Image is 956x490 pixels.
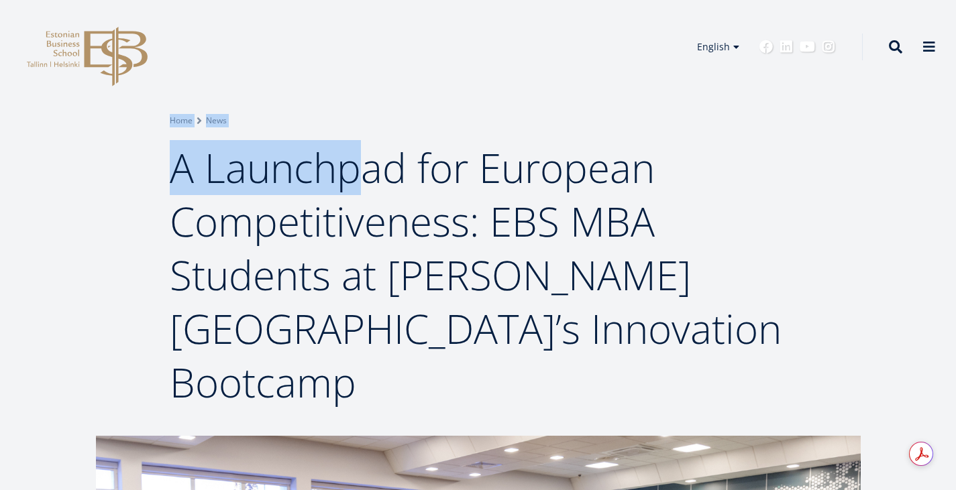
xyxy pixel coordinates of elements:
a: Facebook [759,40,773,54]
a: Youtube [800,40,815,54]
a: Instagram [822,40,835,54]
a: Home [170,114,193,127]
a: Linkedin [780,40,793,54]
a: News [206,114,227,127]
span: A Launchpad for European Competitiveness: EBS MBA Students at [PERSON_NAME][GEOGRAPHIC_DATA]’s In... [170,140,782,410]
